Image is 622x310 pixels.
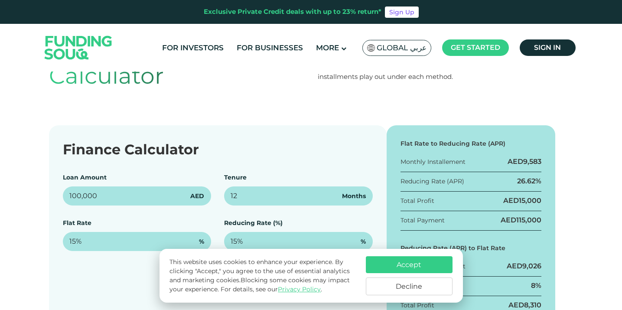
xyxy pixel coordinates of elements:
[503,196,541,206] div: AED
[342,192,366,201] span: Months
[199,237,204,246] span: %
[221,285,322,293] span: For details, see our .
[63,219,91,227] label: Flat Rate
[520,39,576,56] a: Sign in
[534,43,561,52] span: Sign in
[508,157,541,166] div: AED
[401,177,464,186] div: Reducing Rate (APR)
[401,196,434,206] div: Total Profit
[234,41,305,55] a: For Businesses
[401,244,542,253] div: Reducing Rate (APR) to Flat Rate
[522,262,541,270] span: 9,026
[204,7,381,17] div: Exclusive Private Credit deals with up to 23% return*
[523,157,541,166] span: 9,583
[160,41,226,55] a: For Investors
[224,173,247,181] label: Tenure
[401,157,466,166] div: Monthly Installement
[367,44,375,52] img: SA Flag
[169,258,357,294] p: This website uses cookies to enhance your experience. By clicking "Accept," you agree to the use ...
[507,261,541,271] div: AED
[366,277,453,295] button: Decline
[278,285,321,293] a: Privacy Policy
[401,139,542,148] div: Flat Rate to Reducing Rate (APR)
[501,215,541,225] div: AED
[508,300,541,310] div: AED
[190,192,204,201] span: AED
[63,139,373,160] div: Finance Calculator
[224,219,283,227] label: Reducing Rate (%)
[401,301,434,310] div: Total Profit
[316,43,339,52] span: More
[519,196,541,205] span: 15,000
[516,216,541,224] span: 115,000
[36,26,121,69] img: Logo
[385,7,419,18] a: Sign Up
[517,176,541,186] div: 26.62%
[63,173,107,181] label: Loan Amount
[361,237,366,246] span: %
[366,256,453,273] button: Accept
[524,301,541,309] span: 8,310
[169,276,350,293] span: Blocking some cookies may impact your experience.
[377,43,427,53] span: Global عربي
[451,43,500,52] span: Get started
[401,216,445,225] div: Total Payment
[531,281,541,290] div: 8%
